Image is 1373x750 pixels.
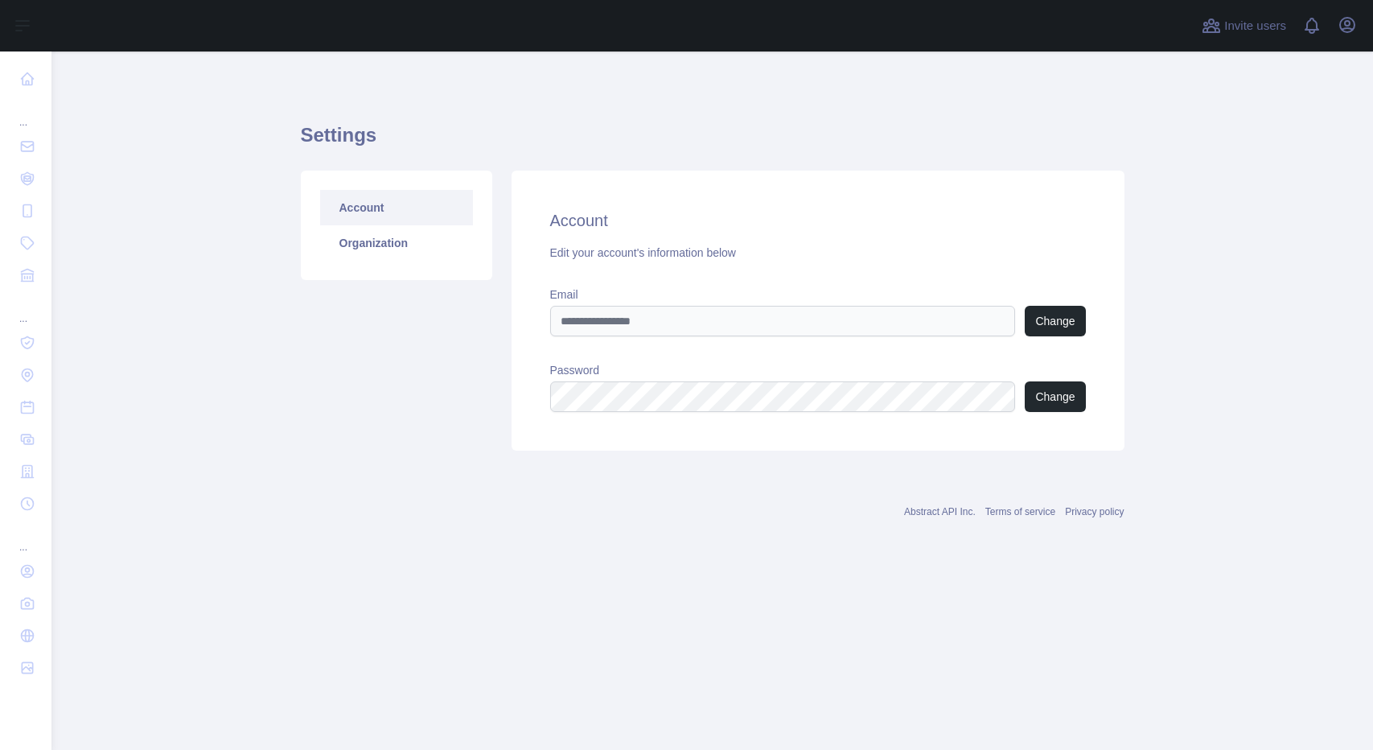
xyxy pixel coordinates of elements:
div: ... [13,521,39,554]
div: ... [13,293,39,325]
a: Account [320,190,473,225]
a: Abstract API Inc. [904,506,976,517]
label: Password [550,362,1086,378]
h1: Settings [301,122,1124,161]
button: Change [1025,306,1085,336]
div: Edit your account's information below [550,245,1086,261]
div: ... [13,97,39,129]
label: Email [550,286,1086,303]
span: Invite users [1224,17,1286,35]
a: Privacy policy [1065,506,1124,517]
button: Invite users [1198,13,1289,39]
a: Organization [320,225,473,261]
button: Change [1025,381,1085,412]
h2: Account [550,209,1086,232]
a: Terms of service [985,506,1055,517]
